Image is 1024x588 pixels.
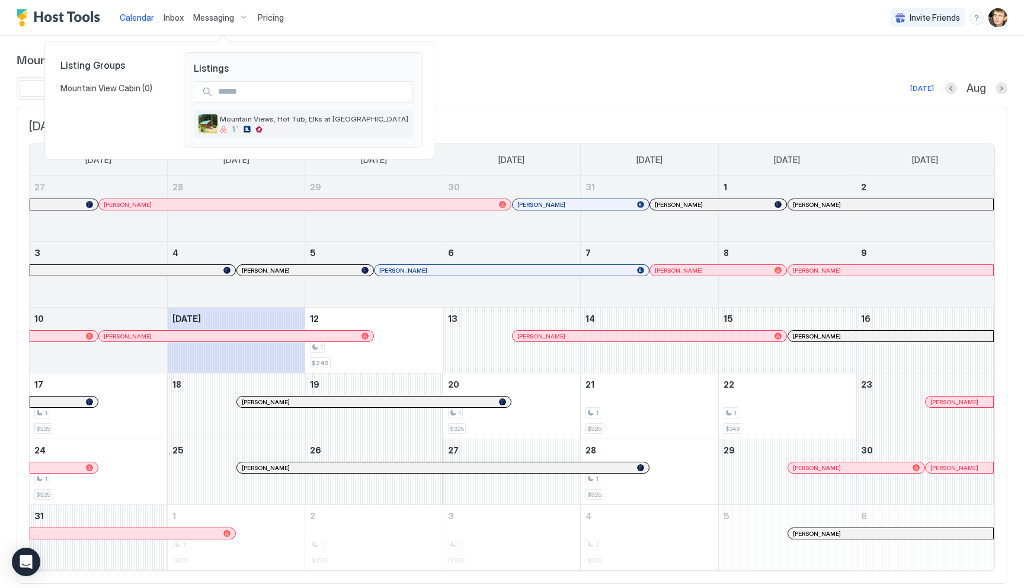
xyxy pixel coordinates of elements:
span: (0) [142,83,152,94]
span: Mountain Views, Hot Tub, Elks at [GEOGRAPHIC_DATA] [220,114,408,123]
a: listing imageMountain Views, Hot Tub, Elks at [GEOGRAPHIC_DATA] [194,110,413,138]
span: Mountain View Cabin [60,83,142,94]
div: listing image [199,114,217,133]
a: Mountain View Cabin (0) [56,78,169,98]
span: Listing Groups [56,59,169,71]
span: Listings [194,62,413,74]
input: Input Field [213,82,412,102]
div: Open Intercom Messenger [12,548,40,576]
